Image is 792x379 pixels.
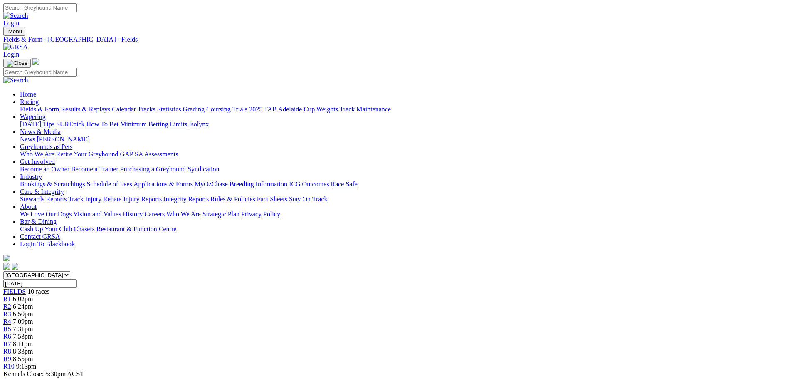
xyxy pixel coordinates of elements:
a: Careers [144,211,165,218]
img: Search [3,77,28,84]
a: R3 [3,310,11,317]
a: GAP SA Assessments [120,151,178,158]
a: Results & Replays [61,106,110,113]
span: 8:11pm [13,340,33,347]
a: Login [3,20,19,27]
div: Get Involved [20,166,789,173]
a: Fields & Form [20,106,59,113]
a: 2025 TAB Adelaide Cup [249,106,315,113]
a: Get Involved [20,158,55,165]
a: Bookings & Scratchings [20,181,85,188]
a: Fields & Form - [GEOGRAPHIC_DATA] - Fields [3,36,789,43]
img: facebook.svg [3,263,10,270]
input: Search [3,3,77,12]
a: R2 [3,303,11,310]
a: History [123,211,143,218]
a: Chasers Restaurant & Function Centre [74,225,176,233]
a: Become a Trainer [71,166,118,173]
a: Login To Blackbook [20,240,75,248]
span: 7:53pm [13,333,33,340]
a: Applications & Forms [133,181,193,188]
div: Racing [20,106,789,113]
button: Toggle navigation [3,59,31,68]
a: News & Media [20,128,61,135]
a: R10 [3,363,15,370]
a: [PERSON_NAME] [37,136,89,143]
a: R6 [3,333,11,340]
a: Vision and Values [73,211,121,218]
span: 6:02pm [13,295,33,302]
a: We Love Our Dogs [20,211,72,218]
img: Close [7,60,27,67]
a: Track Maintenance [340,106,391,113]
span: 8:55pm [13,355,33,362]
a: Syndication [188,166,219,173]
a: Wagering [20,113,46,120]
a: Weights [316,106,338,113]
a: How To Bet [86,121,119,128]
span: 6:50pm [13,310,33,317]
a: Privacy Policy [241,211,280,218]
span: Kennels Close: 5:30pm ACST [3,370,84,377]
a: Greyhounds as Pets [20,143,72,150]
a: MyOzChase [195,181,228,188]
span: 7:31pm [13,325,33,332]
div: Wagering [20,121,789,128]
a: R7 [3,340,11,347]
img: Search [3,12,28,20]
div: Industry [20,181,789,188]
a: Contact GRSA [20,233,60,240]
div: Greyhounds as Pets [20,151,789,158]
span: 7:09pm [13,318,33,325]
a: Who We Are [166,211,201,218]
a: Breeding Information [229,181,287,188]
a: R8 [3,348,11,355]
span: Menu [8,28,22,35]
a: Injury Reports [123,196,162,203]
a: About [20,203,37,210]
a: Bar & Dining [20,218,57,225]
a: FIELDS [3,288,26,295]
a: Stay On Track [289,196,327,203]
a: Home [20,91,36,98]
div: Care & Integrity [20,196,789,203]
a: Trials [232,106,247,113]
a: R9 [3,355,11,362]
a: Strategic Plan [202,211,239,218]
span: 8:33pm [13,348,33,355]
img: logo-grsa-white.png [3,255,10,261]
a: Integrity Reports [163,196,209,203]
a: Racing [20,98,39,105]
a: Schedule of Fees [86,181,132,188]
span: 10 races [27,288,49,295]
a: Industry [20,173,42,180]
a: R1 [3,295,11,302]
a: Stewards Reports [20,196,67,203]
a: Retire Your Greyhound [56,151,118,158]
img: logo-grsa-white.png [32,58,39,65]
a: R4 [3,318,11,325]
img: GRSA [3,43,28,51]
a: [DATE] Tips [20,121,54,128]
a: ICG Outcomes [289,181,329,188]
span: 6:24pm [13,303,33,310]
a: Care & Integrity [20,188,64,195]
a: Coursing [206,106,231,113]
span: 9:13pm [16,363,37,370]
a: Cash Up Your Club [20,225,72,233]
a: Rules & Policies [210,196,255,203]
input: Select date [3,279,77,288]
div: Bar & Dining [20,225,789,233]
a: Calendar [112,106,136,113]
a: Fact Sheets [257,196,287,203]
a: News [20,136,35,143]
div: News & Media [20,136,789,143]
